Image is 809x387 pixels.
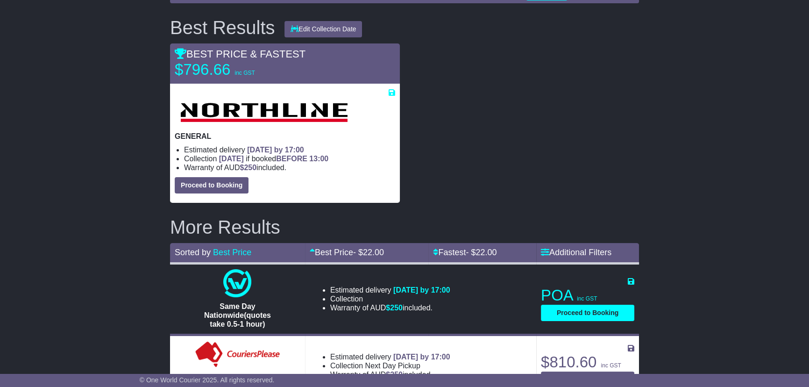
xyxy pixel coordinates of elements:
img: Northline Distribution: GENERAL [175,97,353,127]
span: Next Day Pickup [365,362,420,370]
li: Collection [330,294,450,303]
span: - $ [353,248,384,257]
span: $ [240,164,256,172]
span: inc GST [577,295,597,302]
span: $ [386,371,403,379]
p: GENERAL [175,132,395,141]
span: Same Day Nationwide(quotes take 0.5-1 hour) [204,302,271,328]
span: 22.00 [363,248,384,257]
p: POA [541,286,634,305]
span: 250 [390,371,403,379]
img: Couriers Please: Standard - Signature Required [193,341,282,369]
button: Edit Collection Date [284,21,362,37]
span: © One World Courier 2025. All rights reserved. [140,376,275,384]
li: Warranty of AUD included. [184,163,395,172]
a: Best Price- $22.00 [310,248,384,257]
p: $810.60 [541,353,634,372]
h2: More Results [170,217,639,237]
span: BEFORE [276,155,307,163]
span: if booked [219,155,328,163]
a: Fastest- $22.00 [433,248,497,257]
li: Estimated delivery [184,145,395,154]
li: Warranty of AUD included. [330,303,450,312]
span: 250 [390,304,403,312]
li: Collection [184,154,395,163]
span: [DATE] by 17:00 [247,146,304,154]
button: Proceed to Booking [175,177,248,193]
li: Estimated delivery [330,352,450,361]
span: 13:00 [309,155,328,163]
a: Best Price [213,248,251,257]
button: Proceed to Booking [541,305,634,321]
li: Estimated delivery [330,286,450,294]
span: inc GST [234,70,255,76]
img: One World Courier: Same Day Nationwide(quotes take 0.5-1 hour) [223,269,251,297]
span: 250 [244,164,256,172]
span: - $ [466,248,497,257]
span: [DATE] by 17:00 [393,286,450,294]
span: [DATE] by 17:00 [393,353,450,361]
span: BEST PRICE & FASTEST [175,48,305,60]
p: $796.66 [175,60,291,79]
span: inc GST [601,362,621,369]
span: 22.00 [475,248,497,257]
span: $ [386,304,403,312]
li: Collection [330,361,450,370]
span: [DATE] [219,155,244,163]
a: Additional Filters [541,248,611,257]
div: Best Results [165,17,280,38]
span: Sorted by [175,248,211,257]
li: Warranty of AUD included. [330,370,450,379]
